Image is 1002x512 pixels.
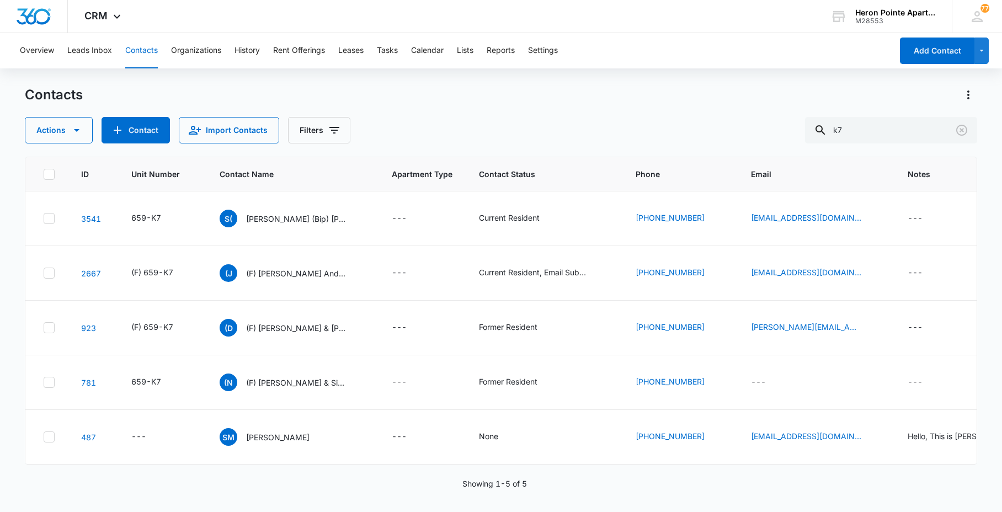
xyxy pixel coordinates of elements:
button: Leads Inbox [67,33,112,68]
p: (F) [PERSON_NAME] & Sierra [PERSON_NAME] [246,377,345,388]
div: Unit Number - (F) 659-K7 - Select to Edit Field [131,321,193,334]
p: [PERSON_NAME] (Bip) [PERSON_NAME] & [PERSON_NAME] [246,213,345,225]
div: Notes - - Select to Edit Field [908,266,942,280]
div: Phone - (678) 468-9357 - Select to Edit Field [636,430,724,444]
div: Apartment Type - - Select to Edit Field [392,376,427,389]
span: Contact Name [220,168,349,180]
a: Navigate to contact details page for (F) Nicholas Seely & Sierra Hodgin [81,378,96,387]
p: (F) [PERSON_NAME] & [PERSON_NAME] [246,322,345,334]
a: Navigate to contact details page for Steven Myers [81,433,96,442]
div: Contact Name - (F) Justin And Naomi Dupes - Select to Edit Field [220,264,365,282]
span: S( [220,210,237,227]
span: Contact Status [479,168,593,180]
button: Lists [457,33,473,68]
div: Contact Status - Current Resident - Select to Edit Field [479,212,559,225]
a: [PHONE_NUMBER] [636,376,705,387]
h1: Contacts [25,87,83,103]
a: [PHONE_NUMBER] [636,212,705,223]
div: Contact Status - Former Resident - Select to Edit Field [479,321,557,334]
div: --- [392,430,407,444]
div: --- [751,376,766,389]
a: [EMAIL_ADDRESS][DOMAIN_NAME] [751,266,861,278]
div: (F) 659-K7 [131,321,173,333]
a: [PHONE_NUMBER] [636,266,705,278]
div: 659-K7 [131,212,161,223]
div: --- [392,376,407,389]
div: Notes - - Select to Edit Field [908,376,942,389]
div: Contact Name - (F) Nicholas Seely & Sierra Hodgin - Select to Edit Field [220,374,365,391]
button: Add Contact [102,117,170,143]
span: Phone [636,168,708,180]
div: Notes - - Select to Edit Field [908,321,942,334]
a: Navigate to contact details page for (F) David Baker & Shyanne Davis [81,323,96,333]
div: --- [908,376,923,389]
div: Apartment Type - - Select to Edit Field [392,430,427,444]
a: Navigate to contact details page for (F) Justin And Naomi Dupes [81,269,101,278]
span: ID [81,168,89,180]
div: Apartment Type - - Select to Edit Field [392,321,427,334]
div: --- [908,212,923,225]
button: Actions [960,86,977,104]
div: Contact Status - Current Resident, Email Subscriber - Select to Edit Field [479,266,609,280]
button: Tasks [377,33,398,68]
span: Email [751,168,865,180]
div: Contact Status - None - Select to Edit Field [479,430,518,444]
button: Filters [288,117,350,143]
p: Showing 1-5 of 5 [462,478,527,489]
div: Unit Number - - Select to Edit Field [131,430,166,444]
button: Calendar [411,33,444,68]
div: Former Resident [479,321,537,333]
button: Contacts [125,33,158,68]
button: Actions [25,117,93,143]
a: [EMAIL_ADDRESS][DOMAIN_NAME] [751,212,861,223]
div: Phone - (970) 779-4613 - Select to Edit Field [636,212,724,225]
a: [PHONE_NUMBER] [636,430,705,442]
p: [PERSON_NAME] [246,431,310,443]
div: 659-K7 [131,376,161,387]
span: (D [220,319,237,337]
a: [EMAIL_ADDRESS][DOMAIN_NAME] [751,430,861,442]
span: 77 [980,4,989,13]
div: Contact Status - Former Resident - Select to Edit Field [479,376,557,389]
div: Email - - Select to Edit Field [751,376,786,389]
span: CRM [84,10,108,22]
div: Apartment Type - - Select to Edit Field [392,266,427,280]
div: --- [392,212,407,225]
button: History [234,33,260,68]
button: Clear [953,121,971,139]
div: Contact Name - (F) David Baker & Shyanne Davis - Select to Edit Field [220,319,365,337]
div: account name [855,8,936,17]
div: Current Resident, Email Subscriber [479,266,589,278]
a: [PERSON_NAME][EMAIL_ADDRESS][DOMAIN_NAME] [751,321,861,333]
div: Email - stevenmyers1089@gmail.com - Select to Edit Field [751,430,881,444]
div: Former Resident [479,376,537,387]
span: (J [220,264,237,282]
div: account id [855,17,936,25]
button: Rent Offerings [273,33,325,68]
div: --- [908,321,923,334]
div: Email - baker.david133@gmail.com - Select to Edit Field [751,321,881,334]
div: Contact Name - Sophie (Bip) Locke & Harlequin Evans - Select to Edit Field [220,210,365,227]
span: Apartment Type [392,168,452,180]
div: Notes - - Select to Edit Field [908,212,942,225]
div: --- [392,266,407,280]
span: SM [220,428,237,446]
span: Unit Number [131,168,193,180]
div: None [479,430,498,442]
button: Reports [487,33,515,68]
div: Unit Number - 659-K7 - Select to Edit Field [131,212,181,225]
a: [PHONE_NUMBER] [636,321,705,333]
div: --- [131,430,146,444]
div: Phone - (970) 473-0879 - Select to Edit Field [636,266,724,280]
div: Apartment Type - - Select to Edit Field [392,212,427,225]
span: (N [220,374,237,391]
button: Overview [20,33,54,68]
div: Email - justindupes.jd@gmail.com - Select to Edit Field [751,266,881,280]
button: Settings [528,33,558,68]
div: Phone - (970) 691-9615 - Select to Edit Field [636,321,724,334]
div: Contact Name - Steven Myers - Select to Edit Field [220,428,329,446]
button: Organizations [171,33,221,68]
div: --- [908,266,923,280]
div: Unit Number - 659-K7 - Select to Edit Field [131,376,181,389]
div: (F) 659-K7 [131,266,173,278]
